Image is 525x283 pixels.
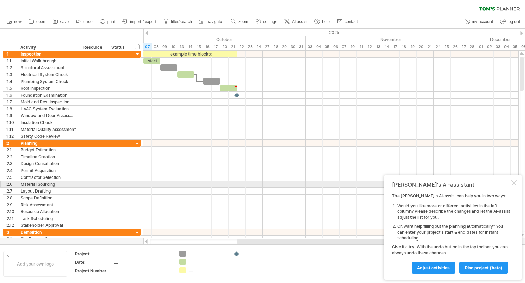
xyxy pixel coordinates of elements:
div: Budget Estimation [21,147,77,153]
li: Or, want help filling out the planning automatically? You can enter your project's start & end da... [397,224,510,241]
div: Activity [20,44,76,51]
a: new [5,17,24,26]
span: save [60,19,69,24]
div: 1.8 [6,106,17,112]
div: Insulation Check [21,119,77,126]
div: 1.2 [6,64,17,71]
a: plan project (beta) [459,262,508,274]
div: 2.8 [6,195,17,201]
span: import / export [130,19,156,24]
div: Friday, 24 October 2025 [254,43,263,50]
div: Thursday, 27 November 2025 [459,43,468,50]
div: Tuesday, 18 November 2025 [400,43,408,50]
div: Foundation Examination [21,92,77,98]
span: plan project (beta) [465,265,502,270]
span: navigator [207,19,224,24]
div: Stakeholder Approval [21,222,77,229]
div: Structural Assessment [21,64,77,71]
div: Thursday, 20 November 2025 [417,43,425,50]
div: Initial Walkthrough [21,58,77,64]
div: Permit Acquisition [21,167,77,174]
span: my account [472,19,493,24]
a: log out [498,17,522,26]
div: 1.3 [6,71,17,78]
div: Resource Allocation [21,208,77,215]
span: open [36,19,45,24]
div: Monday, 1 December 2025 [476,43,485,50]
span: contact [345,19,358,24]
div: Thursday, 23 October 2025 [246,43,254,50]
div: Material Quality Assessment [21,126,77,133]
div: Tuesday, 4 November 2025 [314,43,323,50]
div: Contractor Selection [21,174,77,181]
div: November 2025 [306,36,476,43]
div: Window and Door Assessment [21,112,77,119]
div: Safety Code Review [21,133,77,139]
span: undo [83,19,93,24]
span: log out [508,19,520,24]
div: Friday, 5 December 2025 [511,43,519,50]
div: 2.6 [6,181,17,187]
a: settings [254,17,279,26]
div: Monday, 20 October 2025 [220,43,229,50]
div: 1.12 [6,133,17,139]
div: 2.1 [6,147,17,153]
div: Project Number [75,268,112,274]
div: Monday, 24 November 2025 [434,43,442,50]
span: filter/search [171,19,192,24]
div: Wednesday, 5 November 2025 [323,43,331,50]
div: 2.5 [6,174,17,181]
span: settings [263,19,277,24]
div: 2.10 [6,208,17,215]
div: 1.4 [6,78,17,85]
div: 2.4 [6,167,17,174]
div: Tuesday, 21 October 2025 [229,43,237,50]
div: Monday, 3 November 2025 [306,43,314,50]
div: 2.7 [6,188,17,194]
div: Date: [75,259,112,265]
div: HVAC System Evaluation [21,106,77,112]
div: Wednesday, 29 October 2025 [280,43,288,50]
div: Mold and Pest Inspection [21,99,77,105]
div: .... [189,259,227,265]
div: Friday, 14 November 2025 [382,43,391,50]
div: Wednesday, 22 October 2025 [237,43,246,50]
a: save [51,17,71,26]
div: Thursday, 6 November 2025 [331,43,340,50]
div: Friday, 28 November 2025 [468,43,476,50]
div: Monday, 17 November 2025 [391,43,400,50]
span: zoom [238,19,248,24]
span: AI assist [292,19,307,24]
div: Layout Drafting [21,188,77,194]
div: Plumbing System Check [21,78,77,85]
div: Project: [75,251,112,257]
span: help [322,19,330,24]
div: example time blocks: [143,51,237,57]
div: Electrical System Check [21,71,77,78]
div: Wednesday, 15 October 2025 [194,43,203,50]
div: .... [243,251,281,257]
div: Thursday, 16 October 2025 [203,43,212,50]
div: Monday, 27 October 2025 [263,43,271,50]
span: Adjust activities [417,265,450,270]
div: Tuesday, 28 October 2025 [271,43,280,50]
div: 1.11 [6,126,17,133]
div: 1.6 [6,92,17,98]
div: Monday, 10 November 2025 [348,43,357,50]
div: Friday, 7 November 2025 [340,43,348,50]
div: .... [189,267,227,273]
a: Adjust activities [412,262,455,274]
div: 1.9 [6,112,17,119]
div: Friday, 31 October 2025 [297,43,306,50]
div: 1.5 [6,85,17,91]
div: October 2025 [109,36,306,43]
div: Thursday, 13 November 2025 [374,43,382,50]
div: Tuesday, 7 October 2025 [143,43,152,50]
div: 1 [6,51,17,57]
div: Tuesday, 25 November 2025 [442,43,451,50]
div: Demolition [21,229,77,235]
div: Design Consultation [21,160,77,167]
a: import / export [121,17,158,26]
div: 2.2 [6,153,17,160]
div: 3.1 [6,236,17,242]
